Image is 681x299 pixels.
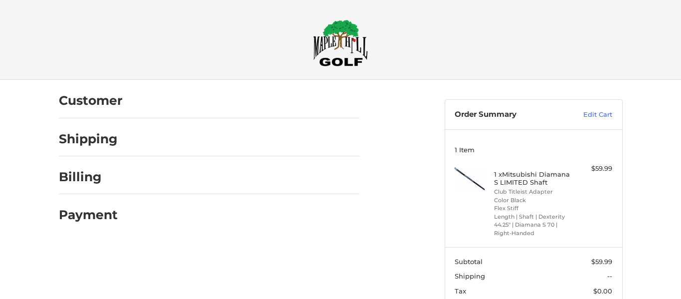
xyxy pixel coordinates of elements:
[59,93,123,108] h2: Customer
[573,164,612,174] div: $59.99
[455,146,612,154] h3: 1 Item
[59,131,118,147] h2: Shipping
[455,110,562,120] h3: Order Summary
[562,110,612,120] a: Edit Cart
[591,258,612,266] span: $59.99
[313,19,368,66] img: Maple Hill Golf
[494,196,570,205] li: Color Black
[494,170,570,187] h4: 1 x Mitsubishi Diamana S LIMITED Shaft
[455,258,483,266] span: Subtotal
[494,188,570,196] li: Club Titleist Adapter
[494,213,570,238] li: Length | Shaft | Dexterity 44.25" | Diamana S 70 | Right-Handed
[59,169,117,185] h2: Billing
[59,207,118,223] h2: Payment
[494,204,570,213] li: Flex Stiff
